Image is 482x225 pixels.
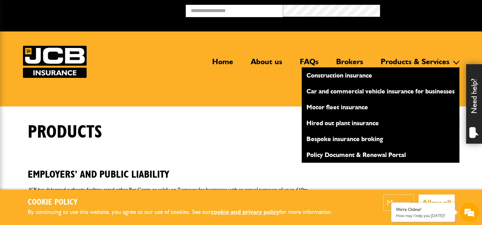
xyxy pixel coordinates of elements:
p: JCB has delegated authority facilities rated either Per Capita or solely on Turnover for business... [28,186,455,194]
textarea: Type your message and hit 'Enter' [8,115,116,171]
a: JCB Insurance Services [23,46,87,78]
div: Chat with us now [33,36,107,44]
p: How may I help you today? [396,213,450,218]
a: Bespoke insurance broking [302,133,459,144]
a: FAQs [295,57,323,72]
img: d_20077148190_company_1631870298795_20077148190 [11,35,27,44]
h1: Products [28,122,102,143]
div: Minimize live chat window [104,3,120,18]
a: Home [207,57,238,72]
div: We're Online! [396,207,450,212]
div: Need help? [466,64,482,144]
a: cookie and privacy policy [211,208,279,215]
a: Car and commercial vehicle insurance for businesses [302,86,459,97]
h2: Employers’ and Public Liability [28,159,455,181]
a: Construction insurance [302,70,459,81]
button: Manage [383,194,414,211]
p: By continuing to use this website, you agree to our use of cookies. See our for more information. [28,207,343,217]
a: Hired out plant insurance [302,118,459,128]
a: Brokers [331,57,368,72]
a: Policy Document & Renewal Portal [302,149,459,160]
button: Broker Login [380,5,477,15]
h2: Cookie Policy [28,198,343,208]
a: Motor fleet insurance [302,102,459,112]
input: Enter your email address [8,78,116,92]
input: Enter your last name [8,59,116,73]
em: Start Chat [87,176,116,185]
img: JCB Insurance Services logo [23,46,87,78]
input: Enter your phone number [8,96,116,110]
a: About us [246,57,287,72]
a: Products & Services [376,57,454,72]
button: Allow all [419,194,455,211]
